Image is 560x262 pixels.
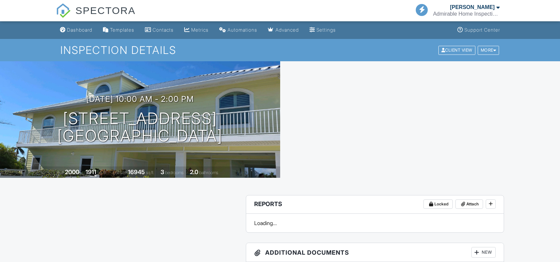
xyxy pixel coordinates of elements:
a: Automations (Basic) [217,24,260,36]
div: [PERSON_NAME] [450,4,495,11]
div: New [471,247,496,258]
a: Settings [307,24,338,36]
h1: Inspection Details [60,44,500,56]
h3: [DATE] 10:00 am - 2:00 pm [86,95,194,104]
div: 3 [161,168,164,175]
div: Dashboard [67,27,92,33]
a: Advanced [265,24,301,36]
span: bedrooms [165,170,184,175]
div: 1911 [86,168,96,175]
a: Metrics [182,24,211,36]
div: 2.0 [190,168,198,175]
a: SPECTORA [56,10,136,22]
div: Metrics [191,27,209,33]
span: Lot Size [113,170,127,175]
div: Advanced [276,27,299,33]
span: SPECTORA [76,3,136,17]
div: 2000 [65,168,79,175]
div: Templates [110,27,134,33]
div: Automations [228,27,257,33]
div: Support Center [464,27,500,33]
a: Client View [438,47,477,52]
h3: Additional Documents [246,243,503,262]
a: Support Center [455,24,503,36]
div: Admirable Home Inspections, LLC [433,11,500,17]
span: bathrooms [199,170,218,175]
span: sq.ft. [146,170,154,175]
h1: [STREET_ADDRESS] [GEOGRAPHIC_DATA] [57,110,223,145]
a: Contacts [142,24,176,36]
div: Client View [438,46,475,55]
span: Built [57,170,64,175]
div: More [478,46,499,55]
div: Contacts [153,27,174,33]
div: Settings [316,27,336,33]
span: sq. ft. [97,170,107,175]
a: Dashboard [57,24,95,36]
div: 16945 [128,168,145,175]
img: The Best Home Inspection Software - Spectora [56,3,71,18]
a: Templates [100,24,137,36]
